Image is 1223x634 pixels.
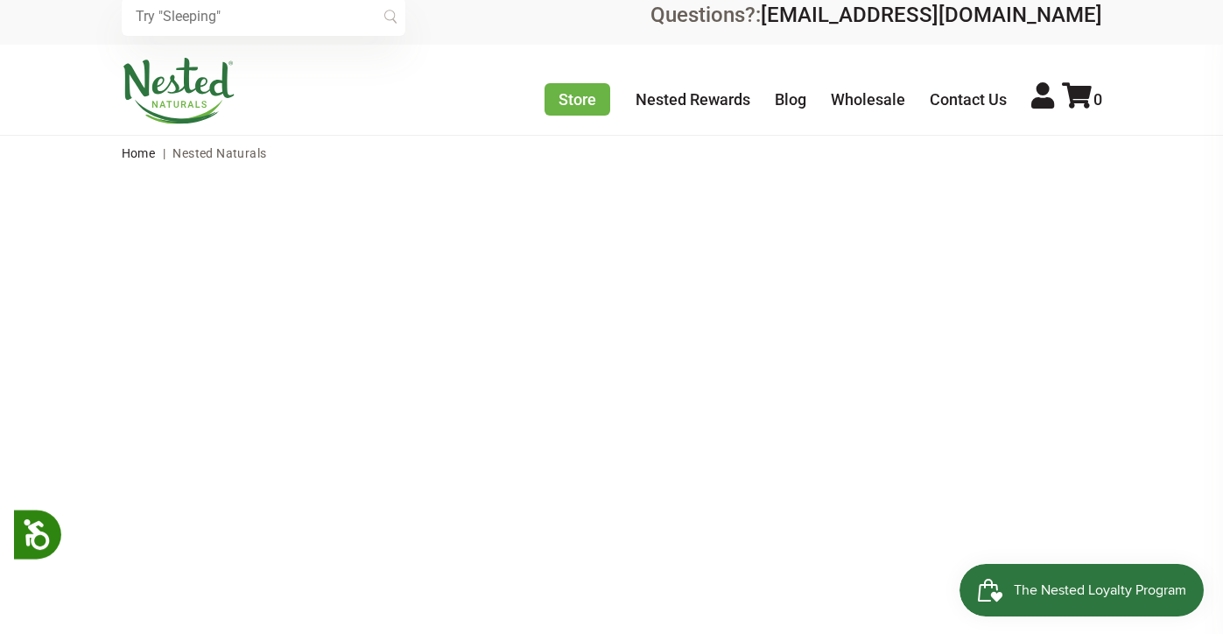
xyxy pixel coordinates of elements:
[930,90,1007,109] a: Contact Us
[775,90,806,109] a: Blog
[959,564,1205,616] iframe: Button to open loyalty program pop-up
[761,3,1102,27] a: [EMAIL_ADDRESS][DOMAIN_NAME]
[122,146,156,160] a: Home
[172,146,266,160] span: Nested Naturals
[1062,90,1102,109] a: 0
[1093,90,1102,109] span: 0
[545,83,610,116] a: Store
[831,90,905,109] a: Wholesale
[122,136,1102,171] nav: breadcrumbs
[636,90,750,109] a: Nested Rewards
[122,58,235,124] img: Nested Naturals
[650,4,1102,25] div: Questions?:
[158,146,170,160] span: |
